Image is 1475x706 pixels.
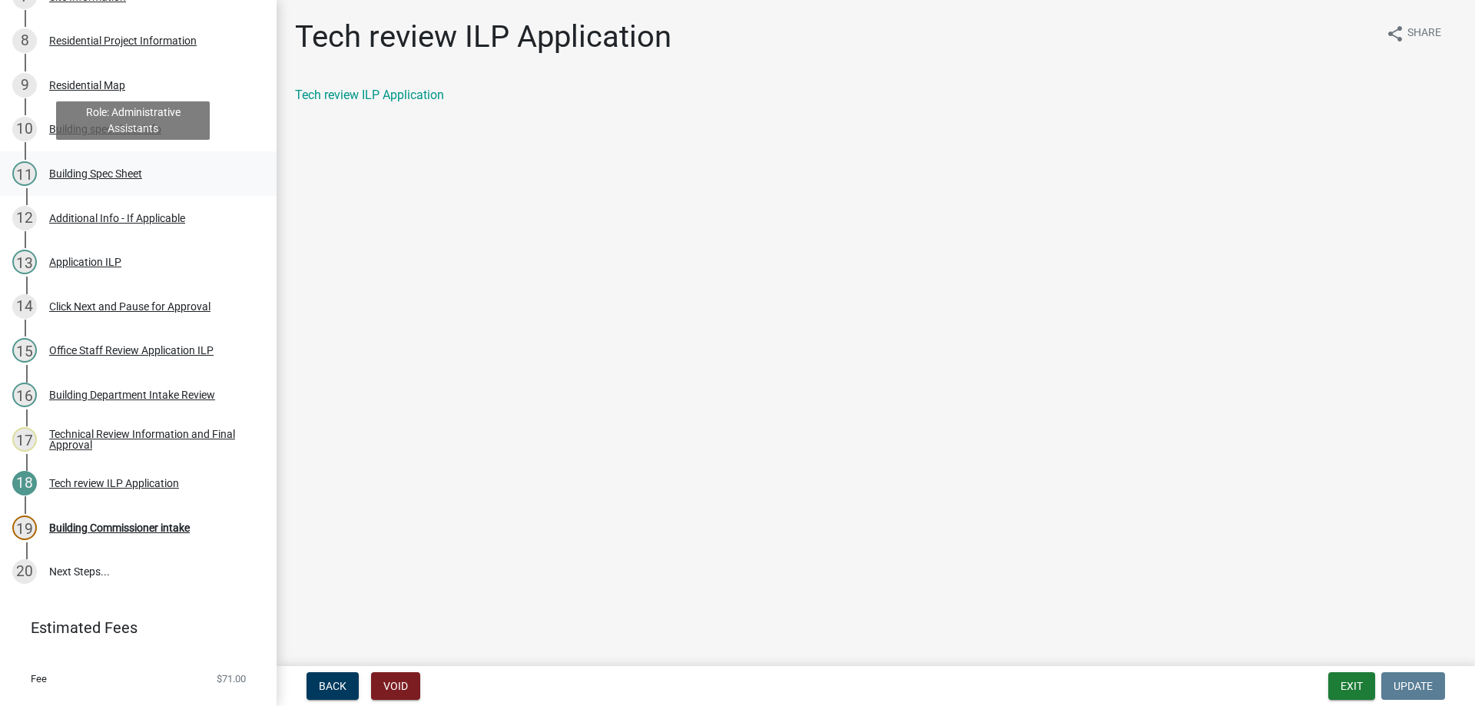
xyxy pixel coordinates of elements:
div: 19 [12,515,37,540]
span: Back [319,680,346,692]
div: 11 [12,161,37,186]
a: Estimated Fees [12,612,252,643]
div: 17 [12,427,37,452]
span: $71.00 [217,674,246,684]
div: Application ILP [49,257,121,267]
span: Fee [31,674,47,684]
div: Office Staff Review Application ILP [49,345,214,356]
div: Additional Info - If Applicable [49,213,185,224]
button: shareShare [1374,18,1453,48]
div: Residential Map [49,80,125,91]
div: 9 [12,73,37,98]
div: Role: Administrative Assistants [56,101,210,140]
button: Exit [1328,672,1375,700]
button: Back [307,672,359,700]
div: Tech review ILP Application [49,478,179,489]
button: Update [1381,672,1445,700]
i: share [1386,25,1404,43]
div: Building Commissioner intake [49,522,190,533]
span: Share [1407,25,1441,43]
div: Technical Review Information and Final Approval [49,429,252,450]
span: Update [1394,680,1433,692]
div: 12 [12,206,37,230]
div: 8 [12,28,37,53]
div: 16 [12,383,37,407]
a: Tech review ILP Application [295,88,444,102]
div: Building Department Intake Review [49,389,215,400]
div: 20 [12,559,37,584]
div: 10 [12,117,37,141]
div: Building Spec Sheet [49,168,142,179]
div: 18 [12,471,37,496]
div: 14 [12,294,37,319]
div: 15 [12,338,37,363]
div: 13 [12,250,37,274]
h1: Tech review ILP Application [295,18,671,55]
button: Void [371,672,420,700]
div: Click Next and Pause for Approval [49,301,210,312]
div: Building spec sheet info [49,124,161,134]
div: Residential Project Information [49,35,197,46]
